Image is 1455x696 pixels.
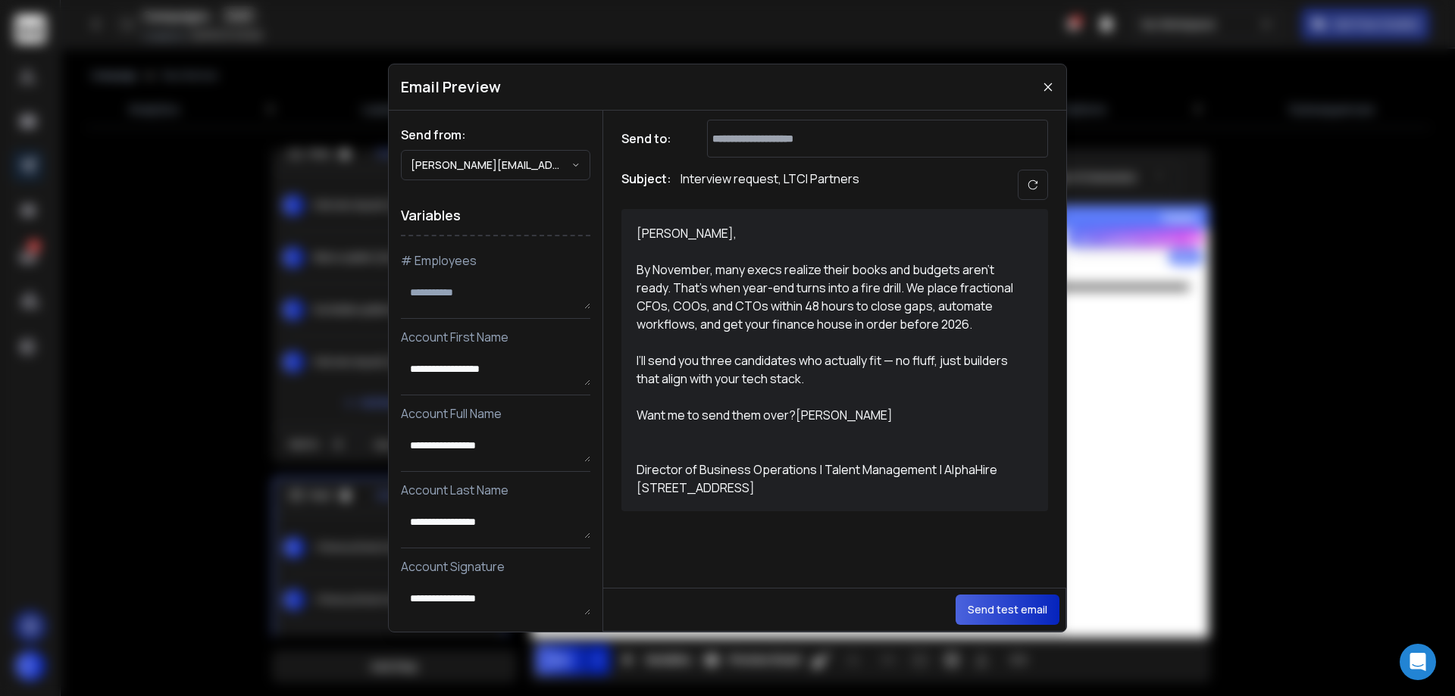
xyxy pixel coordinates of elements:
[401,126,590,144] h1: Send from:
[401,251,590,270] p: # Employees
[401,76,501,98] h1: Email Preview
[956,595,1059,625] button: Send test email
[621,130,682,148] h1: Send to:
[401,404,590,423] p: Account Full Name
[1400,644,1436,680] div: Open Intercom Messenger
[621,170,671,200] h1: Subject:
[681,170,859,200] p: Interview request, LTCI Partners
[401,557,590,576] p: Account Signature
[401,328,590,346] p: Account First Name
[401,195,590,236] h1: Variables
[637,224,1015,497] div: [PERSON_NAME], By November, many execs realize their books and budgets aren’t ready. That’s when ...
[401,481,590,499] p: Account Last Name
[411,158,571,173] p: [PERSON_NAME][EMAIL_ADDRESS][DOMAIN_NAME]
